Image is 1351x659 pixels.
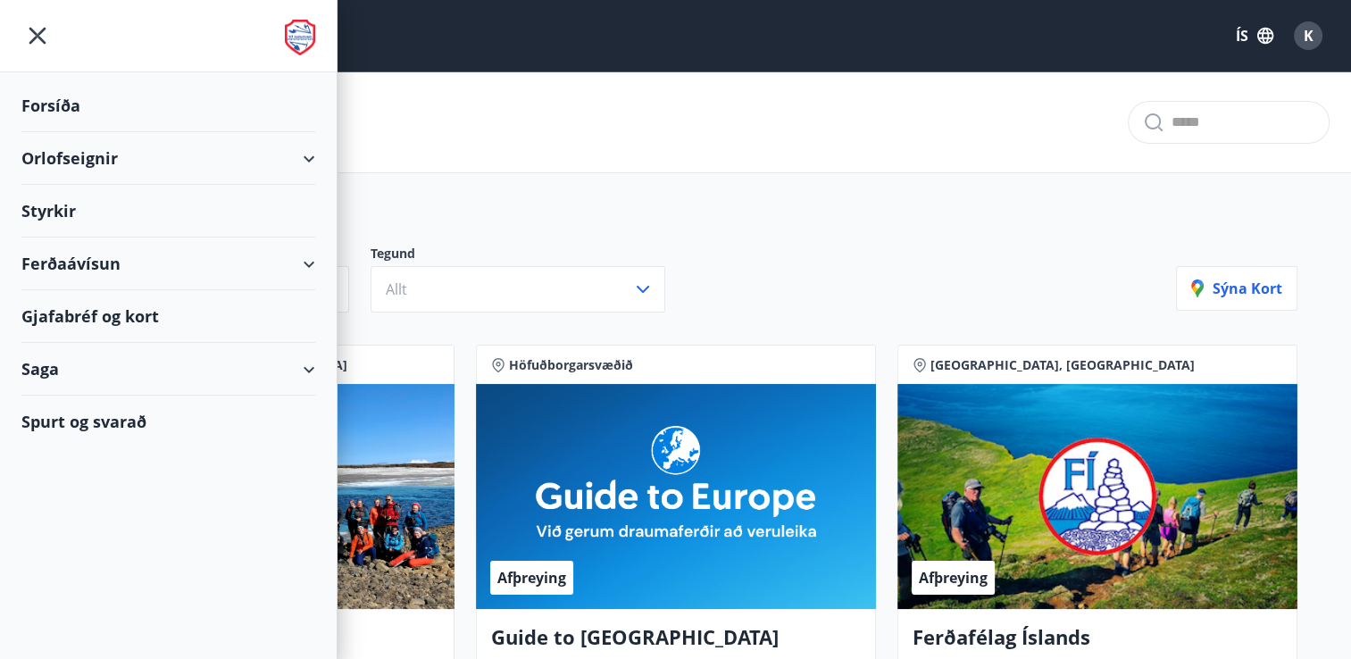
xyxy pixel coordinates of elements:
[21,79,315,132] div: Forsíða
[1287,14,1330,57] button: K
[386,279,407,299] span: Allt
[21,185,315,238] div: Styrkir
[1176,266,1297,311] button: Sýna kort
[919,568,988,588] span: Afþreying
[21,396,315,447] div: Spurt og svarað
[1191,279,1282,298] p: Sýna kort
[21,20,54,52] button: menu
[21,343,315,396] div: Saga
[497,568,566,588] span: Afþreying
[21,290,315,343] div: Gjafabréf og kort
[21,132,315,185] div: Orlofseignir
[371,245,687,266] p: Tegund
[509,356,633,374] span: Höfuðborgarsvæðið
[371,266,665,313] button: Allt
[21,238,315,290] div: Ferðaávísun
[930,356,1195,374] span: [GEOGRAPHIC_DATA], [GEOGRAPHIC_DATA]
[285,20,315,55] img: union_logo
[1304,26,1313,46] span: K
[1226,20,1283,52] button: ÍS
